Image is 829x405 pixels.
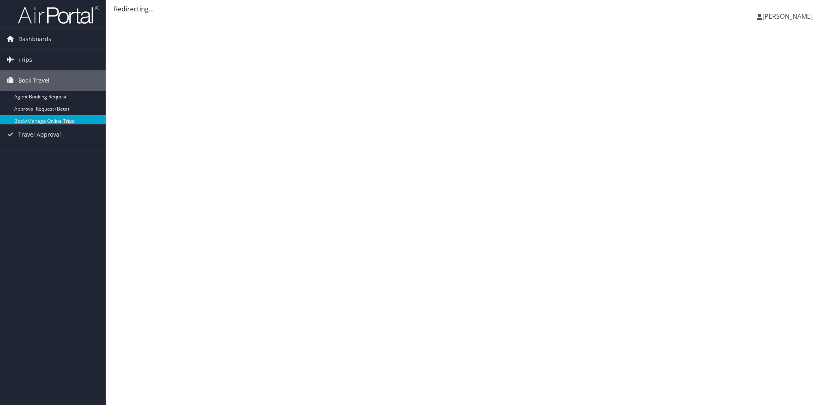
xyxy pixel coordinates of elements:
span: Travel Approval [18,124,61,145]
img: airportal-logo.png [18,5,99,24]
div: Redirecting... [114,4,821,14]
a: [PERSON_NAME] [757,4,821,28]
span: Book Travel [18,70,50,91]
span: [PERSON_NAME] [762,12,813,21]
span: Dashboards [18,29,51,49]
span: Trips [18,50,32,70]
